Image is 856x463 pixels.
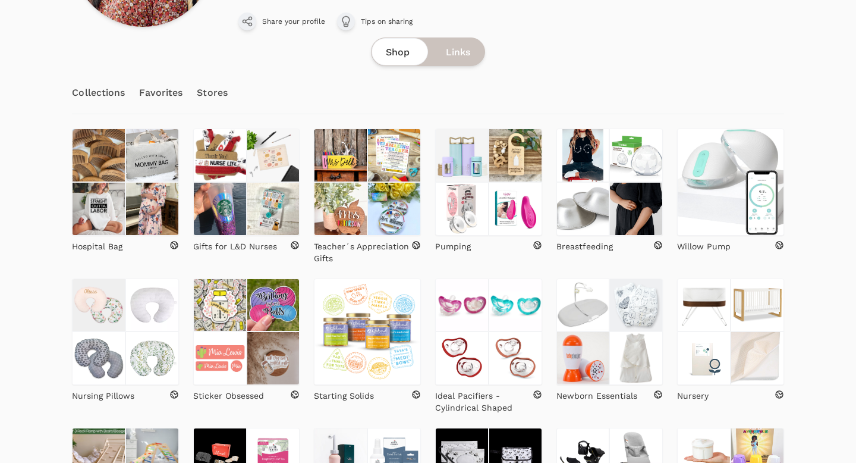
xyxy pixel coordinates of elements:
[314,279,421,386] img: Starting Solids
[556,279,610,332] img: Newborn Essentials
[193,385,300,402] a: Sticker Obsessed
[435,385,542,414] a: Ideal Pacifiers - Cylindrical Shaped
[489,331,542,385] img: Ideal Pacifiers - Cylindrical Shaped
[677,129,784,236] img: Willow Pump
[337,12,413,30] a: Tips on sharing
[556,129,663,236] a: Breastfeeding Breastfeeding Breastfeeding Breastfeeding
[677,240,731,252] p: Willow Pump
[489,279,542,332] img: Ideal Pacifiers - Cylindrical Shaped
[731,331,784,385] img: Nursery
[677,236,784,252] a: Willow Pump
[193,279,300,386] a: Sticker Obsessed Sticker Obsessed Sticker Obsessed Sticker Obsessed
[193,279,247,332] img: Sticker Obsessed
[72,331,125,385] img: Nursing Pillows
[72,385,179,402] a: Nursing Pillows
[386,45,410,60] span: Shop
[314,236,421,264] a: Teacher´s Appreciation Gifts
[314,182,367,236] img: Teacher´s Appreciation Gifts
[556,129,610,182] img: Breastfeeding
[72,182,125,236] img: Hospital Bag
[367,129,421,182] img: Teacher´s Appreciation Gifts
[247,331,300,385] img: Sticker Obsessed
[125,182,179,236] img: Hospital Bag
[435,390,533,414] p: Ideal Pacifiers - Cylindrical Shaped
[72,236,179,252] a: Hospital Bag
[247,279,300,332] img: Sticker Obsessed
[556,331,610,385] img: Newborn Essentials
[435,129,489,182] img: Pumping
[489,129,542,182] img: Pumping
[238,12,325,30] button: Share your profile
[609,279,663,332] img: Newborn Essentials
[677,279,784,386] a: Nursery Nursery Nursery Nursery
[72,129,125,182] img: Hospital Bag
[435,279,489,332] img: Ideal Pacifiers - Cylindrical Shaped
[262,17,325,26] span: Share your profile
[435,236,542,252] a: Pumping
[314,129,421,236] a: Teacher´s Appreciation Gifts Teacher´s Appreciation Gifts Teacher´s Appreciation Gifts Teacher´s ...
[609,182,663,236] img: Breastfeeding
[556,385,663,402] a: Newborn Essentials
[677,385,784,402] a: Nursery
[677,279,731,332] img: Nursery
[125,129,179,182] img: Hospital Bag
[361,17,413,26] span: Tips on sharing
[435,129,542,236] a: Pumping Pumping Pumping Pumping
[556,390,637,402] p: Newborn Essentials
[556,236,663,252] a: Breastfeeding
[193,331,247,385] img: Sticker Obsessed
[556,182,610,236] img: Breastfeeding
[72,390,134,402] p: Nursing Pillows
[197,72,228,114] a: Stores
[435,331,489,385] img: Ideal Pacifiers - Cylindrical Shaped
[193,129,247,182] img: Gifts for L&D Nurses
[72,240,122,252] p: Hospital Bag
[72,129,179,236] a: Hospital Bag Hospital Bag Hospital Bag Hospital Bag
[446,45,470,60] span: Links
[72,279,125,332] img: Nursing Pillows
[435,240,471,252] p: Pumping
[247,129,300,182] img: Gifts for L&D Nurses
[367,182,421,236] img: Teacher´s Appreciation Gifts
[72,72,125,114] a: Collections
[435,279,542,386] a: Ideal Pacifiers - Cylindrical Shaped Ideal Pacifiers - Cylindrical Shaped Ideal Pacifiers - Cylin...
[609,331,663,385] img: Newborn Essentials
[556,279,663,386] a: Newborn Essentials Newborn Essentials Newborn Essentials Newborn Essentials
[314,129,367,182] img: Teacher´s Appreciation Gifts
[677,390,709,402] p: Nursery
[677,331,731,385] img: Nursery
[193,182,247,236] img: Gifts for L&D Nurses
[314,240,411,264] p: Teacher´s Appreciation Gifts
[556,240,613,252] p: Breastfeeding
[247,182,300,236] img: Gifts for L&D Nurses
[731,279,784,332] img: Nursery
[125,331,179,385] img: Nursing Pillows
[489,182,542,236] img: Pumping
[193,390,264,402] p: Sticker Obsessed
[435,182,489,236] img: Pumping
[314,385,421,402] a: Starting Solids
[193,240,277,252] p: Gifts for L&D Nurses
[609,129,663,182] img: Breastfeeding
[193,129,300,236] a: Gifts for L&D Nurses Gifts for L&D Nurses Gifts for L&D Nurses Gifts for L&D Nurses
[125,279,179,332] img: Nursing Pillows
[72,279,179,386] a: Nursing Pillows Nursing Pillows Nursing Pillows Nursing Pillows
[139,72,182,114] a: Favorites
[193,236,300,252] a: Gifts for L&D Nurses
[314,390,374,402] p: Starting Solids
